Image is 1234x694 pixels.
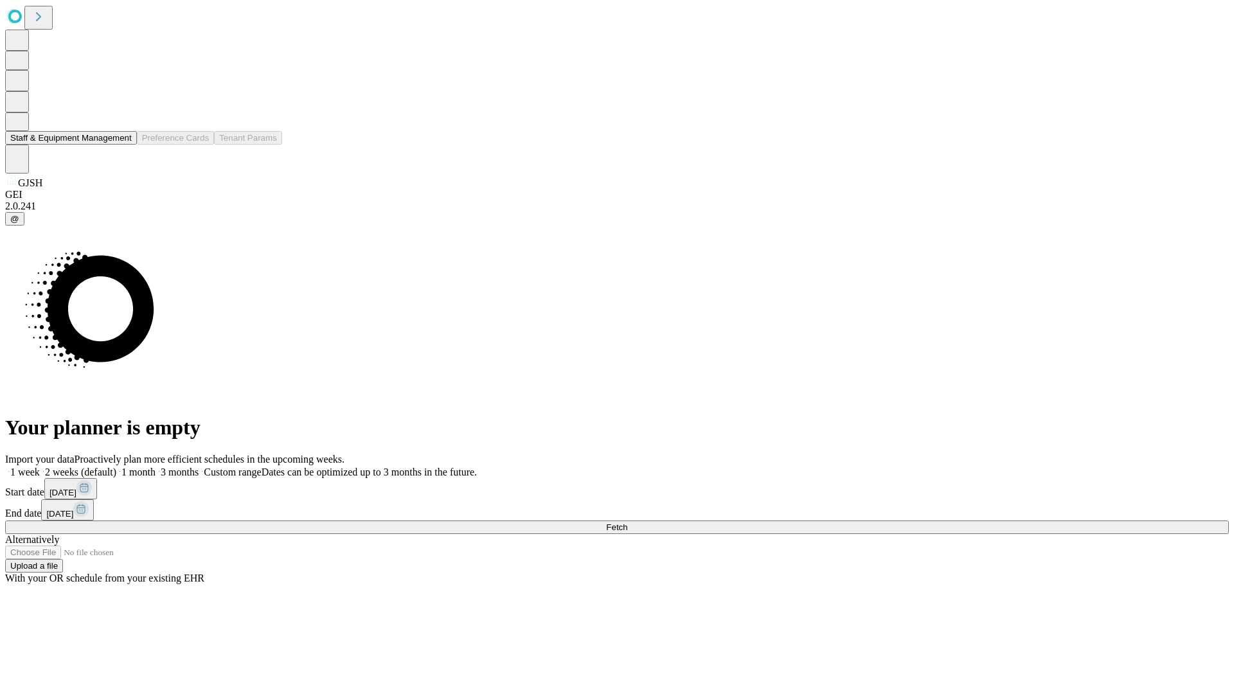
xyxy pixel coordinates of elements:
span: 3 months [161,467,199,477]
button: [DATE] [44,478,97,499]
span: Import your data [5,454,75,465]
span: 2 weeks (default) [45,467,116,477]
span: Fetch [606,522,627,532]
span: Custom range [204,467,261,477]
div: Start date [5,478,1229,499]
button: [DATE] [41,499,94,520]
button: Staff & Equipment Management [5,131,137,145]
span: Proactively plan more efficient schedules in the upcoming weeks. [75,454,344,465]
button: Fetch [5,520,1229,534]
span: @ [10,214,19,224]
button: Preference Cards [137,131,214,145]
span: Alternatively [5,534,59,545]
span: 1 month [121,467,156,477]
div: 2.0.241 [5,200,1229,212]
span: 1 week [10,467,40,477]
span: [DATE] [46,509,73,519]
span: With your OR schedule from your existing EHR [5,573,204,583]
button: Tenant Params [214,131,282,145]
div: GEI [5,189,1229,200]
button: Upload a file [5,559,63,573]
h1: Your planner is empty [5,416,1229,440]
span: [DATE] [49,488,76,497]
span: Dates can be optimized up to 3 months in the future. [262,467,477,477]
button: @ [5,212,24,226]
span: GJSH [18,177,42,188]
div: End date [5,499,1229,520]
